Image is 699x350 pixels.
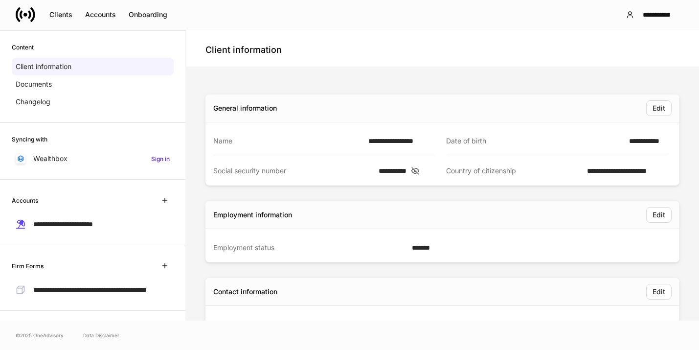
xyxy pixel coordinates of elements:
div: Date of birth [447,136,624,146]
button: Clients [43,7,79,23]
p: Wealthbox [33,154,68,163]
h6: Firm Forms [12,261,44,271]
button: Edit [646,207,672,223]
p: Documents [16,79,52,89]
p: Changelog [16,97,50,107]
div: Country of citizenship [447,166,582,176]
div: Social security number [213,166,373,176]
h6: Content [12,43,34,52]
div: Onboarding [129,11,167,18]
h4: Client information [205,44,282,56]
p: Client information [16,62,71,71]
div: Employment information [213,210,292,220]
button: Onboarding [122,7,174,23]
a: Changelog [12,93,174,111]
div: Edit [653,211,665,218]
a: Documents [12,75,174,93]
h6: Sign in [151,154,170,163]
button: Edit [646,284,672,300]
div: Edit [653,288,665,295]
div: Contact information [213,287,277,297]
div: Edit [653,105,665,112]
a: Client information [12,58,174,75]
a: Data Disclaimer [83,331,119,339]
div: Primary phone [447,320,586,330]
span: © 2025 OneAdvisory [16,331,64,339]
div: Email [213,320,358,329]
div: Accounts [85,11,116,18]
div: Clients [49,11,72,18]
div: General information [213,103,277,113]
button: Accounts [79,7,122,23]
h6: Accounts [12,196,38,205]
h6: Syncing with [12,135,47,144]
button: Edit [646,100,672,116]
div: Employment status [213,243,406,253]
div: Name [213,136,362,146]
a: WealthboxSign in [12,150,174,167]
